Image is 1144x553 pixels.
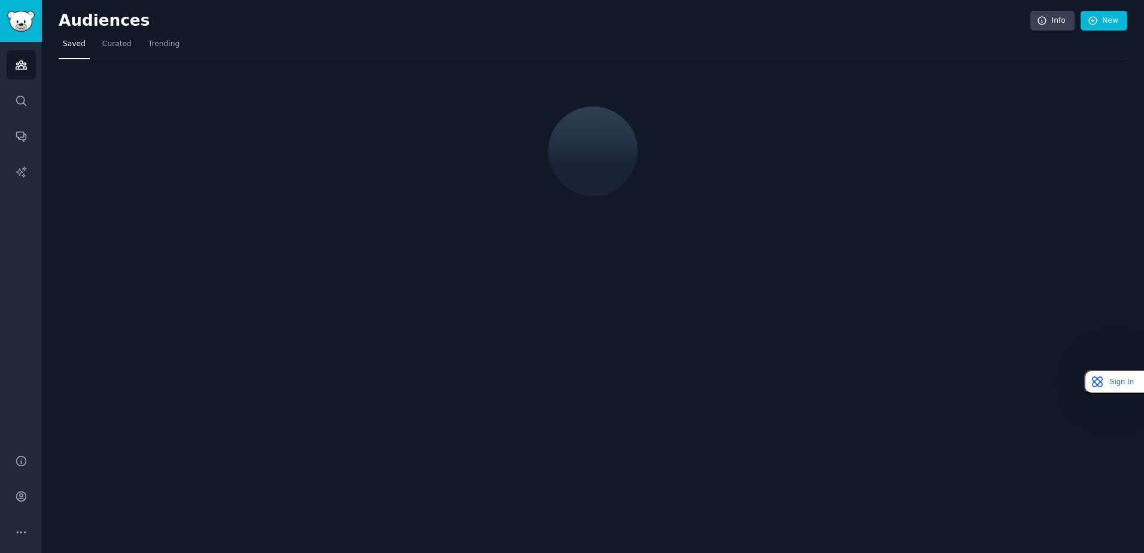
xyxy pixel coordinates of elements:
a: Curated [98,35,136,59]
span: Curated [102,39,132,50]
a: Saved [59,35,90,59]
span: Saved [63,39,86,50]
h2: Audiences [59,11,1030,31]
a: Info [1030,11,1075,31]
a: New [1081,11,1127,31]
a: Trending [144,35,184,59]
span: Trending [148,39,179,50]
img: GummySearch logo [7,11,35,32]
